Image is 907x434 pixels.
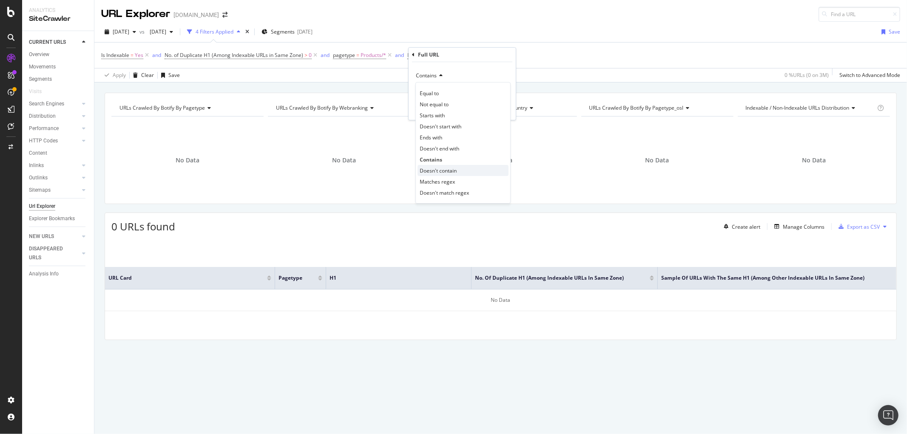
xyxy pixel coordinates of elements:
[244,28,251,36] div: times
[29,269,59,278] div: Analysis Info
[836,68,900,82] button: Switch to Advanced Mode
[274,101,412,115] h4: URLs Crawled By Botify By webranking
[29,112,56,121] div: Distribution
[29,186,51,195] div: Sitemaps
[420,167,457,174] span: Doesn't contain
[118,101,256,115] h4: URLs Crawled By Botify By pagetype
[889,28,900,35] div: Save
[29,75,52,84] div: Segments
[29,202,55,211] div: Url Explorer
[173,11,219,19] div: [DOMAIN_NAME]
[475,274,637,282] span: No. of Duplicate H1 (Among Indexable URLs in Same Zone)
[139,28,146,35] span: vs
[184,25,244,39] button: 4 Filters Applied
[135,49,143,61] span: Yes
[645,156,669,165] span: No Data
[29,50,88,59] a: Overview
[29,232,80,241] a: NEW URLS
[661,274,880,282] span: Sample of URLs with the Same H1 (Among Other Indexable URLs in Same Zone)
[835,220,880,233] button: Export as CSV
[420,156,442,163] span: Contains
[146,25,176,39] button: [DATE]
[29,214,75,223] div: Explorer Bookmarks
[258,25,316,39] button: Segments[DATE]
[420,90,439,97] span: Equal to
[420,178,455,185] span: Matches regex
[165,51,303,59] span: No. of Duplicate H1 (Among Indexable URLs in Same Zone)
[29,202,88,211] a: Url Explorer
[101,25,139,39] button: [DATE]
[29,214,88,223] a: Explorer Bookmarks
[720,220,760,233] button: Create alert
[589,104,684,111] span: URLs Crawled By Botify By pagetype_osl
[113,28,129,35] span: 2025 Aug. 18th
[108,274,265,282] span: URL Card
[420,123,461,130] span: Doesn't start with
[420,145,459,152] span: Doesn't end with
[29,136,58,145] div: HTTP Codes
[878,25,900,39] button: Save
[304,51,307,59] span: >
[29,161,44,170] div: Inlinks
[297,28,313,35] div: [DATE]
[29,186,80,195] a: Sitemaps
[29,173,48,182] div: Outlinks
[29,87,42,96] div: Visits
[771,221,825,232] button: Manage Columns
[839,71,900,79] div: Switch to Advanced Mode
[29,161,80,170] a: Inlinks
[420,189,469,196] span: Doesn't match regex
[29,99,64,108] div: Search Engines
[29,50,49,59] div: Overview
[119,104,205,111] span: URLs Crawled By Botify By pagetype
[29,173,80,182] a: Outlinks
[407,51,426,59] span: Full URL
[785,71,829,79] div: 0 % URLs ( 0 on 3M )
[158,68,180,82] button: Save
[196,28,233,35] div: 4 Filters Applied
[276,104,368,111] span: URLs Crawled By Botify By webranking
[101,68,126,82] button: Apply
[356,51,359,59] span: =
[279,274,305,282] span: pagetype
[330,274,455,282] span: H1
[29,62,88,71] a: Movements
[420,112,445,119] span: Starts with
[29,87,50,96] a: Visits
[309,49,312,61] span: 0
[29,124,80,133] a: Performance
[29,232,54,241] div: NEW URLS
[29,7,87,14] div: Analytics
[819,7,900,22] input: Find a URL
[101,51,129,59] span: Is Indexable
[321,51,330,59] button: and
[29,244,80,262] a: DISAPPEARED URLS
[395,51,404,59] button: and
[420,134,442,141] span: Ends with
[29,124,59,133] div: Performance
[420,101,449,108] span: Not equal to
[141,71,154,79] div: Clear
[802,156,826,165] span: No Data
[847,223,880,230] div: Export as CSV
[130,68,154,82] button: Clear
[29,14,87,24] div: SiteCrawler
[29,269,88,278] a: Analysis Info
[222,12,227,18] div: arrow-right-arrow-left
[29,99,80,108] a: Search Engines
[101,7,170,21] div: URL Explorer
[416,72,437,79] span: Contains
[29,62,56,71] div: Movements
[176,156,199,165] span: No Data
[105,289,896,311] div: No Data
[146,28,166,35] span: 2025 Jul. 21st
[29,244,72,262] div: DISAPPEARED URLS
[271,28,295,35] span: Segments
[29,149,88,158] a: Content
[152,51,161,59] button: and
[131,51,134,59] span: =
[744,101,876,115] h4: Indexable / Non-Indexable URLs Distribution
